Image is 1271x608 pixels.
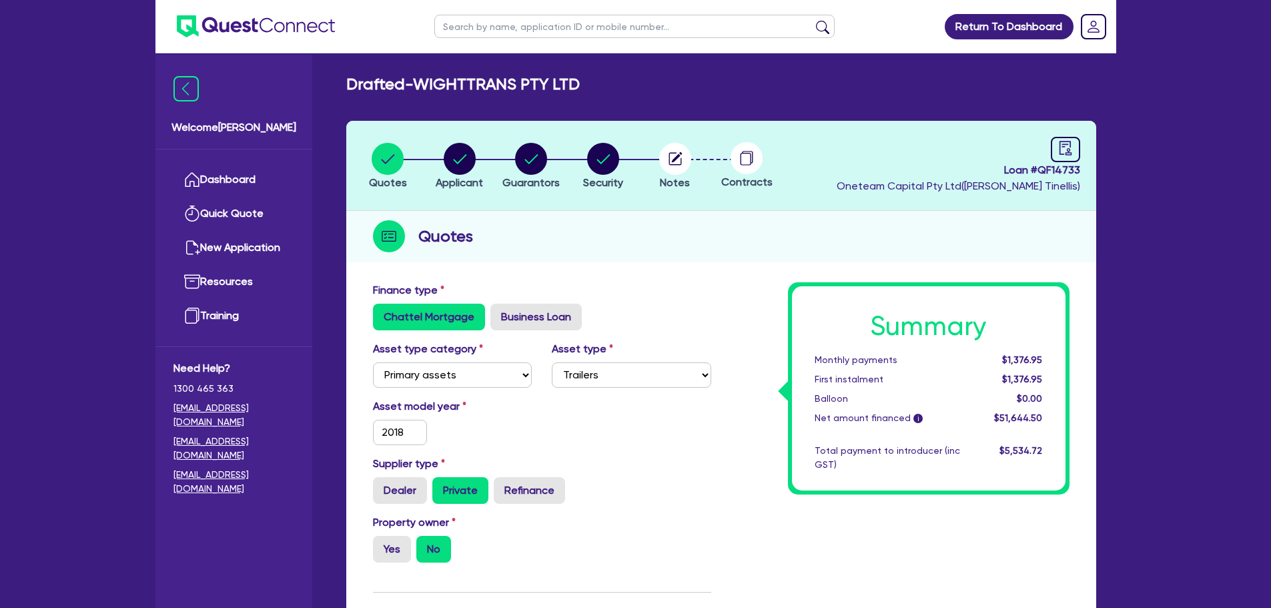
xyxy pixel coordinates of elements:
[346,75,580,94] h2: Drafted - WIGHTTRANS PTY LTD
[184,206,200,222] img: quick-quote
[368,142,408,192] button: Quotes
[171,119,296,135] span: Welcome [PERSON_NAME]
[837,162,1080,178] span: Loan # QF14733
[418,224,473,248] h2: Quotes
[805,353,970,367] div: Monthly payments
[1076,9,1111,44] a: Dropdown toggle
[173,163,294,197] a: Dashboard
[721,176,773,188] span: Contracts
[363,398,542,414] label: Asset model year
[945,14,1074,39] a: Return To Dashboard
[994,412,1042,423] span: $51,644.50
[173,468,294,496] a: [EMAIL_ADDRESS][DOMAIN_NAME]
[173,434,294,463] a: [EMAIL_ADDRESS][DOMAIN_NAME]
[173,76,199,101] img: icon-menu-close
[373,477,427,504] label: Dealer
[173,197,294,231] a: Quick Quote
[173,382,294,396] span: 1300 465 363
[815,310,1043,342] h1: Summary
[373,536,411,563] label: Yes
[173,360,294,376] span: Need Help?
[436,176,483,189] span: Applicant
[805,411,970,425] div: Net amount financed
[1002,374,1042,384] span: $1,376.95
[184,240,200,256] img: new-application
[502,142,560,192] button: Guarantors
[1017,393,1042,404] span: $0.00
[1058,141,1073,156] span: audit
[999,445,1042,456] span: $5,534.72
[373,341,483,357] label: Asset type category
[494,477,565,504] label: Refinance
[184,308,200,324] img: training
[434,15,835,38] input: Search by name, application ID or mobile number...
[502,176,560,189] span: Guarantors
[583,176,623,189] span: Security
[184,274,200,290] img: resources
[805,392,970,406] div: Balloon
[805,444,970,472] div: Total payment to introducer (inc GST)
[490,304,582,330] label: Business Loan
[432,477,488,504] label: Private
[552,341,613,357] label: Asset type
[416,536,451,563] label: No
[805,372,970,386] div: First instalment
[177,15,335,37] img: quest-connect-logo-blue
[173,401,294,429] a: [EMAIL_ADDRESS][DOMAIN_NAME]
[582,142,624,192] button: Security
[1002,354,1042,365] span: $1,376.95
[913,414,923,423] span: i
[373,456,445,472] label: Supplier type
[1051,137,1080,162] a: audit
[173,231,294,265] a: New Application
[660,176,690,189] span: Notes
[173,265,294,299] a: Resources
[659,142,692,192] button: Notes
[173,299,294,333] a: Training
[373,220,405,252] img: step-icon
[435,142,484,192] button: Applicant
[369,176,407,189] span: Quotes
[373,515,456,531] label: Property owner
[373,304,485,330] label: Chattel Mortgage
[373,282,444,298] label: Finance type
[837,180,1080,192] span: Oneteam Capital Pty Ltd ( [PERSON_NAME] Tinellis )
